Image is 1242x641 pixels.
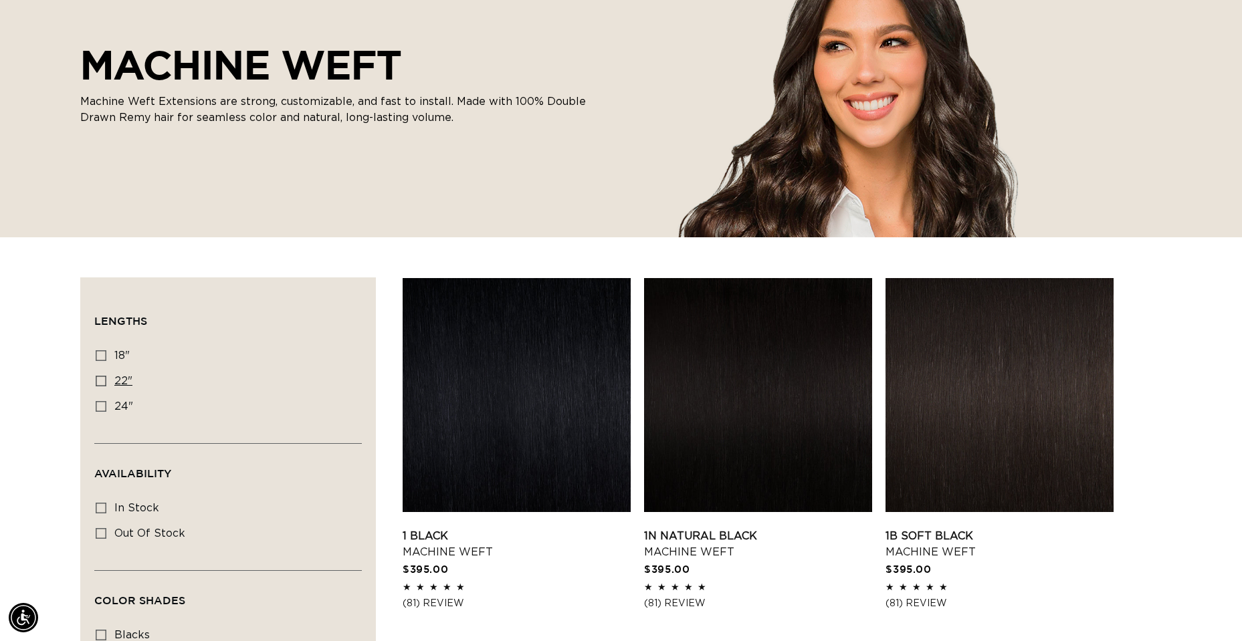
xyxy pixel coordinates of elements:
span: 22" [114,376,132,386]
span: Out of stock [114,528,185,539]
a: 1B Soft Black Machine Weft [886,528,1114,560]
a: 1N Natural Black Machine Weft [644,528,872,560]
summary: Color Shades (0 selected) [94,571,362,619]
span: Color Shades [94,594,185,606]
span: 18" [114,350,130,361]
span: In stock [114,503,159,513]
h2: MACHINE WEFT [80,41,589,88]
span: blacks [114,630,150,640]
summary: Availability (0 selected) [94,444,362,492]
summary: Lengths (0 selected) [94,291,362,340]
p: Machine Weft Extensions are strong, customizable, and fast to install. Made with 100% Double Draw... [80,94,589,126]
span: Availability [94,467,171,479]
a: 1 Black Machine Weft [403,528,631,560]
span: 24" [114,401,133,412]
div: Accessibility Menu [9,603,38,632]
span: Lengths [94,315,147,327]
